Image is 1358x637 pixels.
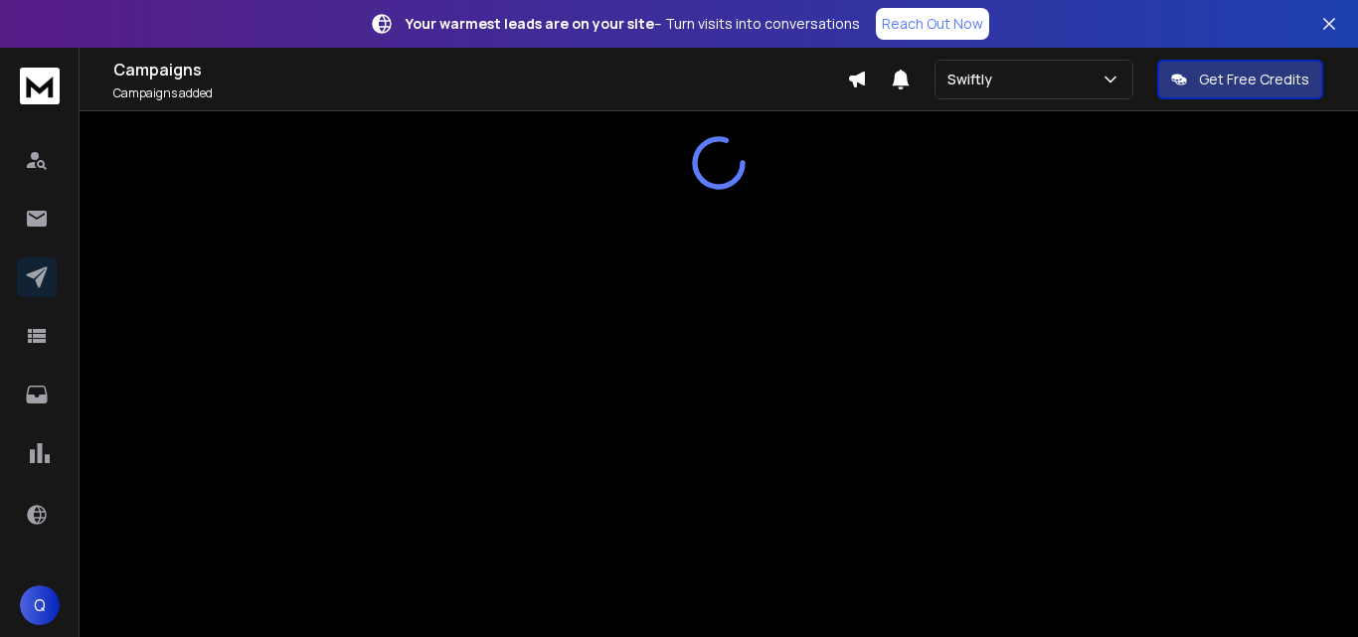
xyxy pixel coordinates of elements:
p: Get Free Credits [1199,70,1309,89]
a: Reach Out Now [876,8,989,40]
button: Get Free Credits [1157,60,1323,99]
p: Reach Out Now [882,14,983,34]
p: Swiftly [947,70,1000,89]
button: Q [20,585,60,625]
p: Campaigns added [113,85,847,101]
img: logo [20,68,60,104]
strong: Your warmest leads are on your site [406,14,654,33]
p: – Turn visits into conversations [406,14,860,34]
h1: Campaigns [113,58,847,81]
